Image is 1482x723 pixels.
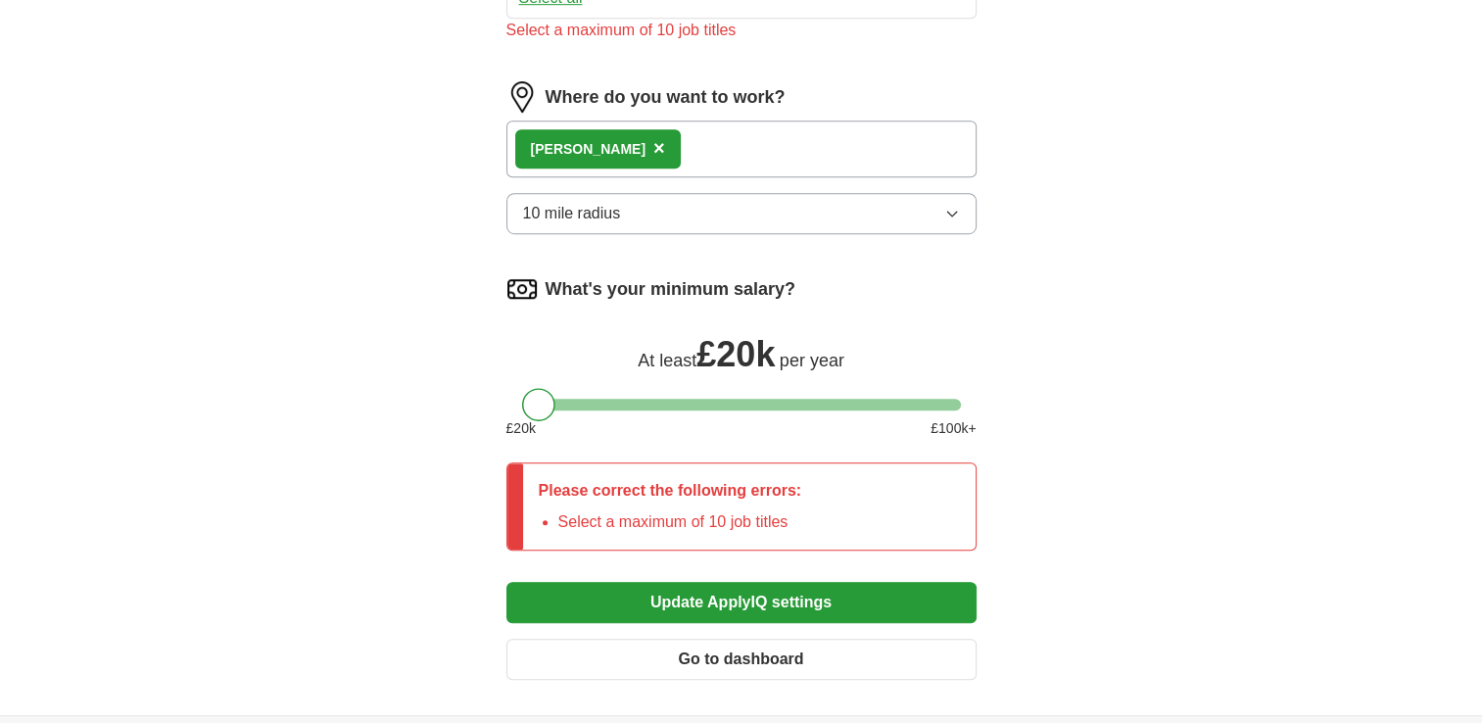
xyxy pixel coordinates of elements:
[558,510,802,534] li: Select a maximum of 10 job titles
[506,582,977,623] button: Update ApplyIQ settings
[506,639,977,680] button: Go to dashboard
[506,193,977,234] button: 10 mile radius
[638,351,696,370] span: At least
[506,418,536,439] span: £ 20 k
[506,273,538,305] img: salary.png
[506,81,538,113] img: location.png
[653,137,665,159] span: ×
[780,351,844,370] span: per year
[931,418,976,439] span: £ 100 k+
[531,139,645,160] div: [PERSON_NAME]
[506,19,977,42] div: Select a maximum of 10 job titles
[653,134,665,164] button: ×
[546,276,795,303] label: What's your minimum salary?
[523,202,621,225] span: 10 mile radius
[696,334,775,374] span: £ 20k
[539,479,802,503] p: Please correct the following errors:
[546,84,786,111] label: Where do you want to work?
